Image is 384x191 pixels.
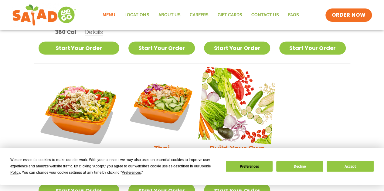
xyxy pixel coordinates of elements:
a: Start Your Order [279,41,345,54]
span: 380 Cal [55,28,76,36]
button: Decline [276,161,323,172]
nav: Menu [98,8,303,22]
a: Careers [185,8,213,22]
a: Contact Us [246,8,283,22]
img: Product photo for Build Your Own [198,67,276,144]
a: Start Your Order [204,41,270,54]
a: Menu [98,8,120,22]
a: FAQs [283,8,303,22]
img: Product photo for Jalapeño Ranch Salad [39,72,120,153]
button: Preferences [226,161,273,172]
a: Start Your Order [128,41,195,54]
a: About Us [154,8,185,22]
h2: Build Your Own [209,143,265,153]
div: We use essential cookies to make our site work. With your consent, we may also use non-essential ... [10,157,218,176]
span: Details [85,28,103,36]
span: Preferences [122,170,141,175]
img: Product photo for Thai Salad [128,72,195,138]
img: new-SAG-logo-768×292 [12,3,76,27]
a: Start Your Order [39,41,120,54]
span: ORDER NOW [331,12,365,19]
a: Locations [120,8,154,22]
button: Accept [327,161,373,172]
a: GIFT CARDS [213,8,246,22]
a: ORDER NOW [325,8,372,22]
h2: Thai [154,143,170,153]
